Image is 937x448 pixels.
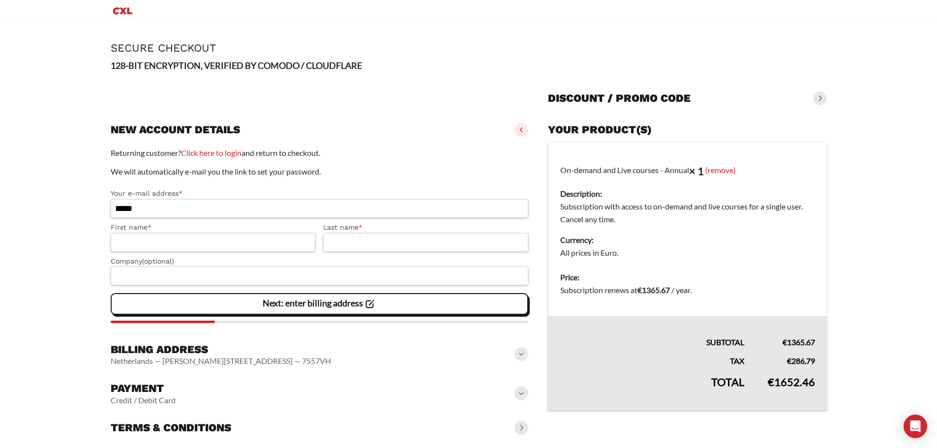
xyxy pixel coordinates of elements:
label: First name [111,222,316,233]
strong: × 1 [689,164,704,178]
span: € [637,285,642,295]
bdi: 1652.46 [768,375,815,388]
td: On-demand and Live courses - Annual [548,143,827,266]
a: (remove) [705,165,736,174]
h3: Discount / promo code [548,91,691,105]
bdi: 1365.67 [637,285,670,295]
span: (optional) [142,257,174,265]
div: Open Intercom Messenger [904,415,927,438]
dt: Currency: [560,234,815,246]
h3: Terms & conditions [111,421,231,435]
vaadin-button: Next: enter billing address [111,293,529,315]
strong: 128-BIT ENCRYPTION, VERIFIED BY COMODO / CLOUDFLARE [111,60,362,71]
h3: New account details [111,123,240,137]
th: Total [548,367,756,411]
a: Click here to login [181,148,242,157]
vaadin-horizontal-layout: Credit / Debit Card [111,395,176,405]
h3: Payment [111,382,176,395]
dt: Price: [560,271,815,284]
bdi: 286.79 [787,356,815,365]
vaadin-horizontal-layout: Netherlands — [PERSON_NAME][STREET_ADDRESS] — 7557VH [111,356,331,366]
h3: Billing address [111,343,331,357]
h1: Secure Checkout [111,42,827,54]
label: Your e-mail address [111,188,529,199]
span: € [783,337,787,347]
span: € [768,375,774,388]
th: Tax [548,349,756,367]
label: Last name [323,222,528,233]
bdi: 1365.67 [783,337,815,347]
span: € [787,356,791,365]
label: Company [111,256,529,267]
dd: All prices in Euro. [560,246,815,259]
span: / year [671,285,690,295]
th: Subtotal [548,316,756,349]
dt: Description: [560,187,815,200]
dd: Subscription with access to on-demand and live courses for a single user. Cancel any time. [560,200,815,226]
p: We will automatically e-mail you the link to set your password. [111,165,529,178]
p: Returning customer? and return to checkout. [111,147,529,159]
span: Subscription renews at . [560,285,692,295]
